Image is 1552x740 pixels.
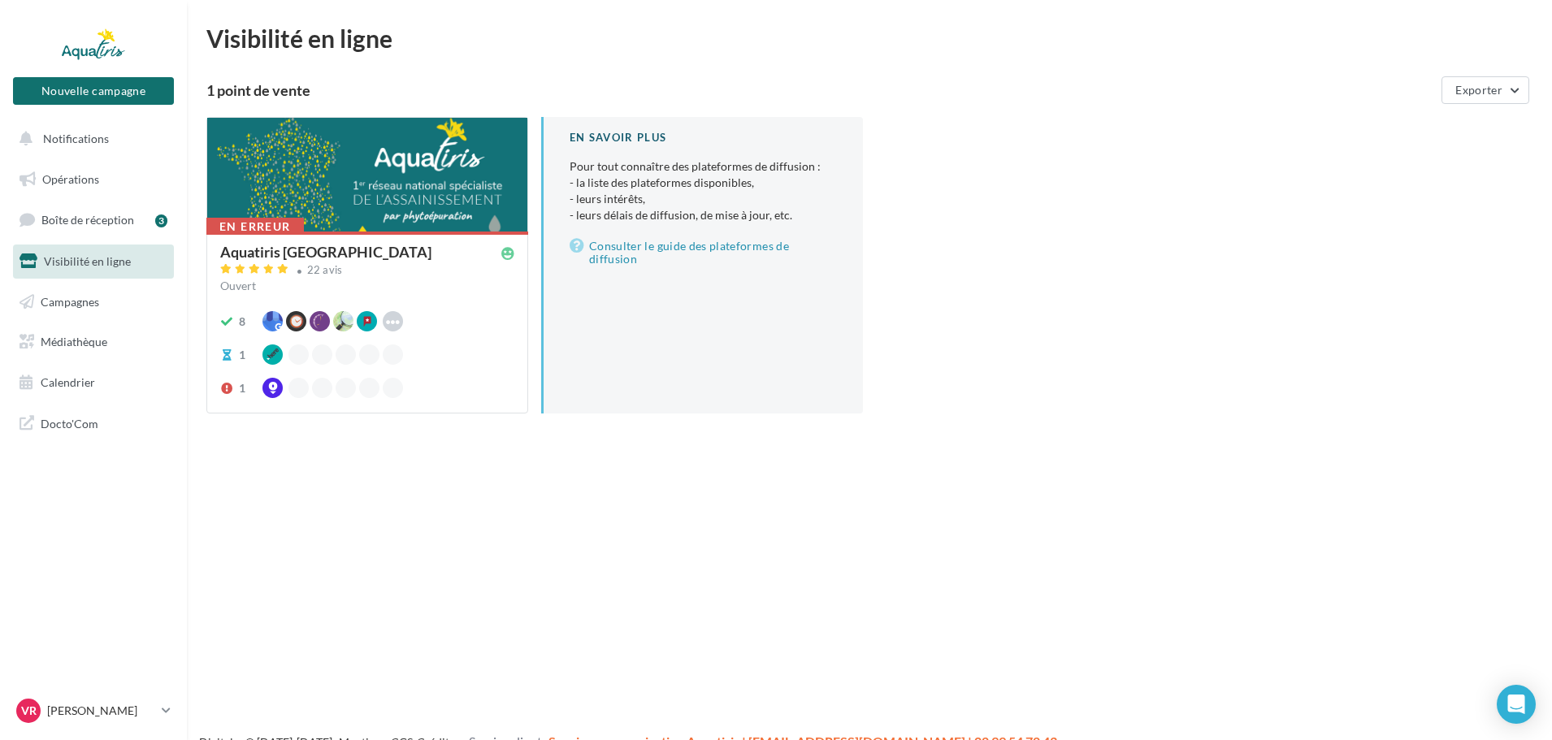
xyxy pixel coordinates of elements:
[21,703,37,719] span: VR
[220,245,431,259] div: Aquatiris [GEOGRAPHIC_DATA]
[13,77,174,105] button: Nouvelle campagne
[239,380,245,396] div: 1
[47,703,155,719] p: [PERSON_NAME]
[41,375,95,389] span: Calendrier
[1441,76,1529,104] button: Exporter
[10,285,177,319] a: Campagnes
[239,347,245,363] div: 1
[10,245,177,279] a: Visibilité en ligne
[10,325,177,359] a: Médiathèque
[206,218,304,236] div: En erreur
[10,122,171,156] button: Notifications
[1455,83,1502,97] span: Exporter
[43,132,109,145] span: Notifications
[570,191,837,207] li: - leurs intérêts,
[570,158,837,223] p: Pour tout connaître des plateformes de diffusion :
[220,279,256,292] span: Ouvert
[44,254,131,268] span: Visibilité en ligne
[570,175,837,191] li: - la liste des plateformes disponibles,
[10,406,177,440] a: Docto'Com
[570,236,837,269] a: Consulter le guide des plateformes de diffusion
[10,162,177,197] a: Opérations
[41,294,99,308] span: Campagnes
[10,202,177,237] a: Boîte de réception3
[570,207,837,223] li: - leurs délais de diffusion, de mise à jour, etc.
[41,335,107,348] span: Médiathèque
[206,26,1532,50] div: Visibilité en ligne
[570,130,837,145] div: En savoir plus
[1497,685,1536,724] div: Open Intercom Messenger
[13,695,174,726] a: VR [PERSON_NAME]
[42,172,99,186] span: Opérations
[41,213,134,227] span: Boîte de réception
[206,83,1435,97] div: 1 point de vente
[220,262,514,281] a: 22 avis
[239,314,245,330] div: 8
[41,413,98,434] span: Docto'Com
[155,214,167,227] div: 3
[10,366,177,400] a: Calendrier
[307,265,343,275] div: 22 avis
